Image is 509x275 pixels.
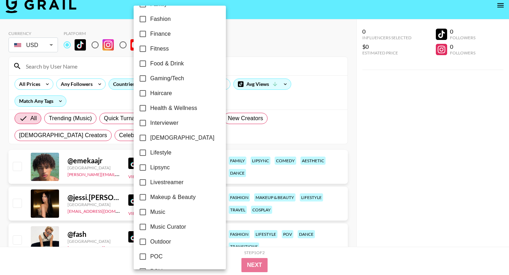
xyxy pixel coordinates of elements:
span: Fashion [150,15,171,23]
span: Lipsync [150,163,170,172]
span: Interviewer [150,119,179,127]
span: Makeup & Beauty [150,193,196,201]
span: Music [150,208,165,216]
span: Livestreamer [150,178,183,187]
span: Outdoor [150,238,171,246]
span: [DEMOGRAPHIC_DATA] [150,134,215,142]
span: Music Curator [150,223,186,231]
span: Fitness [150,45,169,53]
span: POC [150,252,163,261]
span: Lifestyle [150,148,171,157]
span: Gaming/Tech [150,74,184,83]
span: Finance [150,30,171,38]
span: Health & Wellness [150,104,197,112]
iframe: Drift Widget Chat Controller [474,240,501,267]
span: Haircare [150,89,172,98]
span: Food & Drink [150,59,184,68]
